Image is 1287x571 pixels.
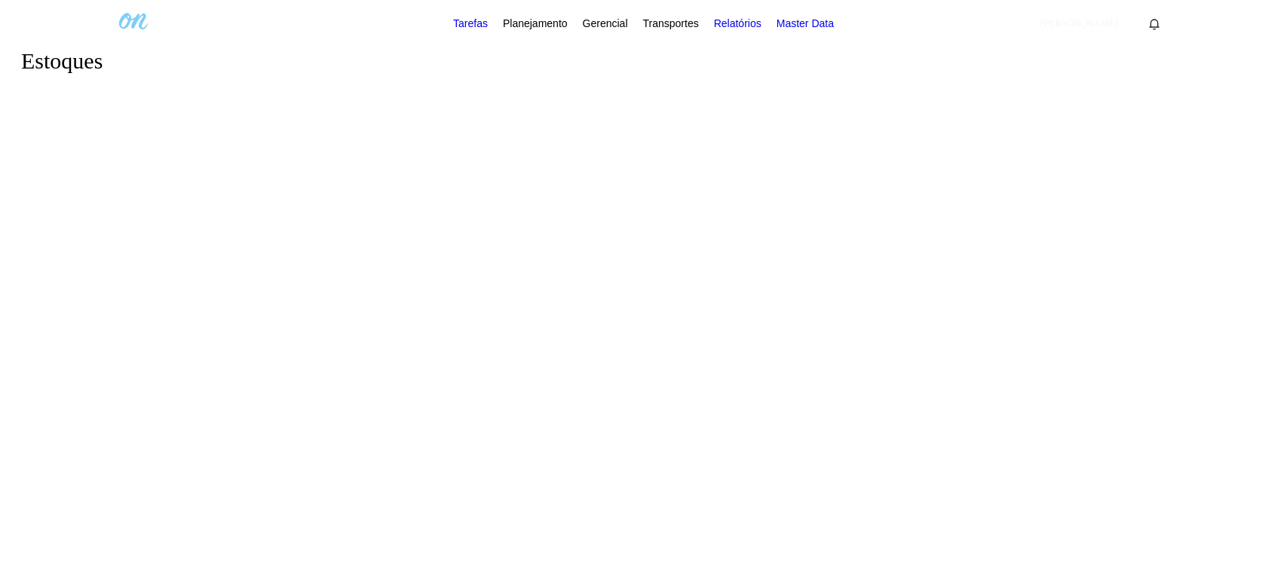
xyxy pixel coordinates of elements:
[1130,13,1178,34] button: Notificações
[1184,6,1233,40] button: userActions
[643,14,699,32] span: Transportes
[1200,14,1218,32] img: userActions
[113,6,186,40] img: abOntimeLogoWithoutDS.a2ab5694.png
[777,14,834,32] span: Master Data
[583,14,628,32] span: Gerencial
[714,14,761,32] span: Relatórios
[446,6,495,40] button: Tarefas
[503,14,568,32] span: Planejamento
[1233,6,1281,40] button: Logout
[575,6,636,40] button: Gerencial
[1248,14,1266,32] img: Logout
[636,6,706,40] button: Transportes
[21,52,289,69] h1: Estoques
[26,17,98,30] img: TNhmsLtSVTkK8tSr43FrP2fwEKptu5GPRR3wAAAABJRU5ErkJggg==
[769,6,841,40] button: Master Data
[453,14,488,32] span: Tarefas
[495,6,575,40] button: Planejamento
[706,6,769,40] button: Relatórios
[1040,6,1118,40] span: [PERSON_NAME]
